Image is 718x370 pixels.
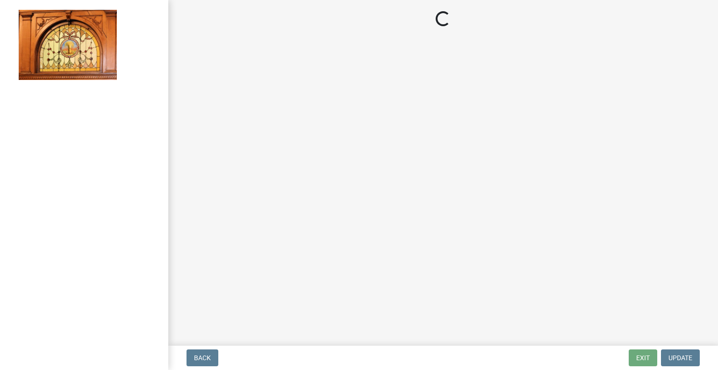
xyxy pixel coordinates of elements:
img: Jasper County, Indiana [19,10,117,80]
button: Back [187,349,218,366]
button: Update [661,349,700,366]
button: Exit [629,349,657,366]
span: Update [668,354,692,362]
span: Back [194,354,211,362]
